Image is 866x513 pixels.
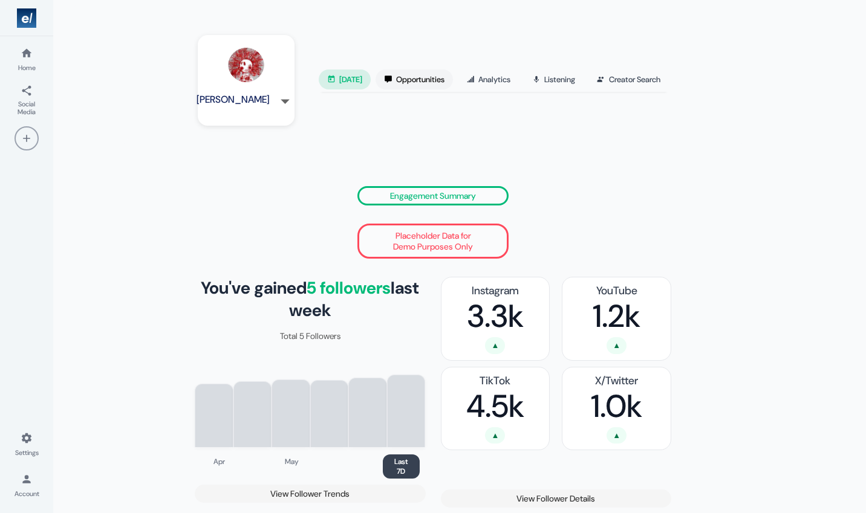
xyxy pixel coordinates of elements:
div: Instagram [472,283,519,298]
a: Listening [524,69,584,89]
span: Apr [201,454,237,479]
span: Settings [15,449,39,457]
span: ▲ [485,427,505,444]
img: Kencarson [228,48,264,84]
span: May [274,454,310,479]
span: ▲ [607,427,627,444]
span: Last 7D [383,454,419,479]
a: Creator Search [588,69,669,89]
div: TikTok [480,373,510,388]
button: View Follower Details [441,489,672,508]
span: Social Media [10,100,44,116]
img: Logo [17,8,36,28]
div: Placeholder Data for Demo Purposes Only [357,224,509,259]
span: ▲ [607,337,627,354]
div: 3.3k [467,299,524,334]
p: Total 5 Followers [195,331,426,341]
a: Settings [5,426,48,462]
h4: [PERSON_NAME] [197,93,270,106]
div: 1.0k [591,389,642,424]
div: 4.5k [466,389,524,424]
span: 5 followers [307,277,391,299]
a: Opportunities [376,69,453,89]
span: ▲ [485,337,505,354]
a: Social Media [5,82,48,118]
button: View Follower Trends [195,485,426,503]
a: Analytics [458,69,519,89]
div: 1.2k [593,299,640,334]
a: [DATE] [319,69,371,89]
a: Home [5,41,48,77]
div: X/Twitter [595,373,638,388]
a: Account [5,467,48,503]
span: Account [15,490,39,498]
h3: You've gained last week [195,277,426,321]
div: YouTube [596,283,637,298]
span: Home [18,64,36,72]
div: Engagement Summary [357,186,509,205]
